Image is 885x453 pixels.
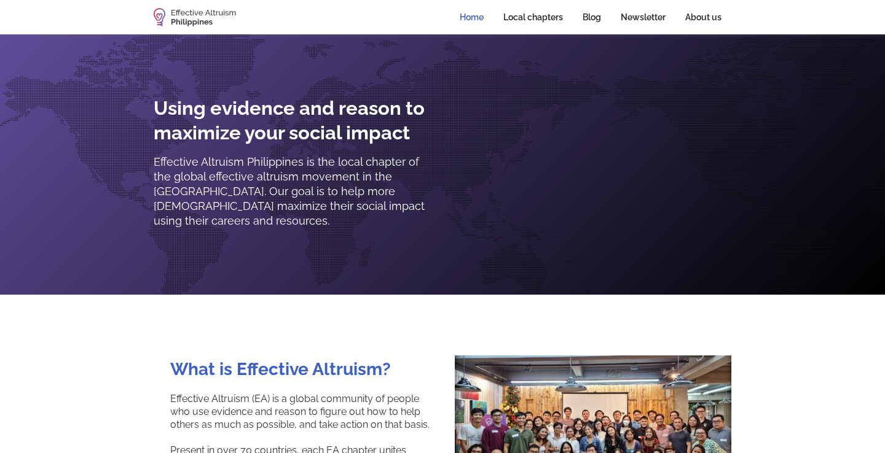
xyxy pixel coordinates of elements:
p: Effective Altruism Philippines is the local chapter of the global effective altruism movement in ... [154,155,439,228]
a: Blog [573,4,611,31]
a: Newsletter [611,4,675,31]
a: home [154,8,236,26]
a: Home [450,4,494,31]
a: Local chapters [494,4,573,31]
a: About us [675,4,731,31]
h2: What is Effective Altruism? [170,358,391,381]
h2: Using evidence and reason to maximize your social impact [154,96,439,145]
